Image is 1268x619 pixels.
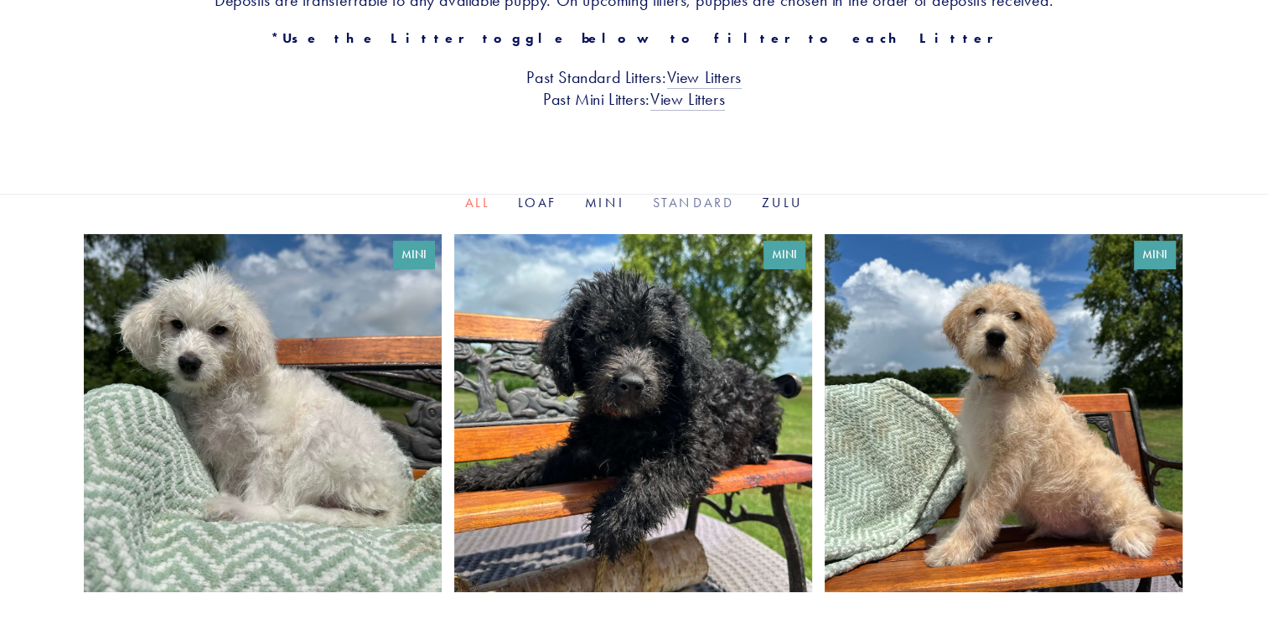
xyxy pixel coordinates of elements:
[585,195,626,211] a: Mini
[465,195,491,211] a: All
[271,30,997,46] strong: *Use the Litter toggle below to filter to each Litter
[761,195,803,211] a: Zulu
[653,195,735,211] a: Standard
[84,66,1184,110] h3: Past Standard Litters: Past Mini Litters:
[667,67,742,89] a: View Litters
[518,195,558,211] a: Loaf
[650,89,725,111] a: View Litters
